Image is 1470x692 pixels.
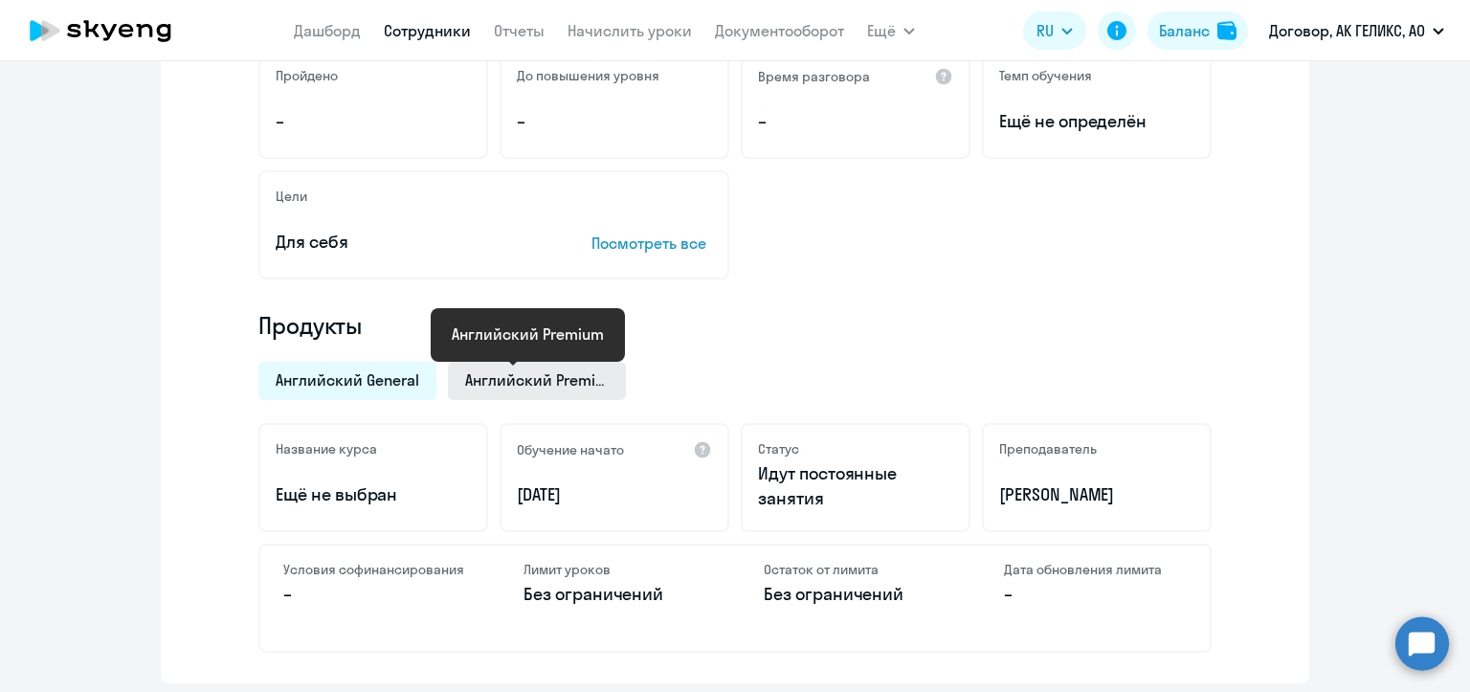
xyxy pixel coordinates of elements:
h4: Продукты [258,310,1212,341]
a: Документооборот [715,21,844,40]
h5: Преподаватель [999,440,1097,458]
h5: Темп обучения [999,67,1092,84]
p: – [517,109,712,134]
h4: Остаток от лимита [764,561,947,578]
p: Идут постоянные занятия [758,461,953,511]
h5: Время разговора [758,68,870,85]
h5: Пройдено [276,67,338,84]
a: Начислить уроки [568,21,692,40]
p: – [283,582,466,607]
h4: Дата обновления лимита [1004,561,1187,578]
img: balance [1217,21,1236,40]
div: Баланс [1159,19,1210,42]
h5: Цели [276,188,307,205]
p: Посмотреть все [591,232,712,255]
p: Для себя [276,230,532,255]
p: – [276,109,471,134]
p: Без ограничений [764,582,947,607]
span: RU [1036,19,1054,42]
h5: Обучение начато [517,441,624,458]
p: Ещё не выбран [276,482,471,507]
h5: До повышения уровня [517,67,659,84]
button: Балансbalance [1147,11,1248,50]
p: – [758,109,953,134]
a: Отчеты [494,21,545,40]
h5: Название курса [276,440,377,458]
p: Без ограничений [523,582,706,607]
h4: Условия софинансирования [283,561,466,578]
button: Ещё [867,11,915,50]
p: Договор, АК ГЕЛИКС, АО [1269,19,1425,42]
span: Английский General [276,369,419,391]
div: Английский Premium [452,323,604,346]
span: Английский Premium [465,369,609,391]
span: Ещё [867,19,896,42]
button: RU [1023,11,1086,50]
p: [PERSON_NAME] [999,482,1194,507]
span: Ещё не определён [999,109,1194,134]
p: – [1004,582,1187,607]
a: Сотрудники [384,21,471,40]
a: Дашборд [294,21,361,40]
p: [DATE] [517,482,712,507]
h4: Лимит уроков [523,561,706,578]
button: Договор, АК ГЕЛИКС, АО [1259,8,1454,54]
h5: Статус [758,440,799,458]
